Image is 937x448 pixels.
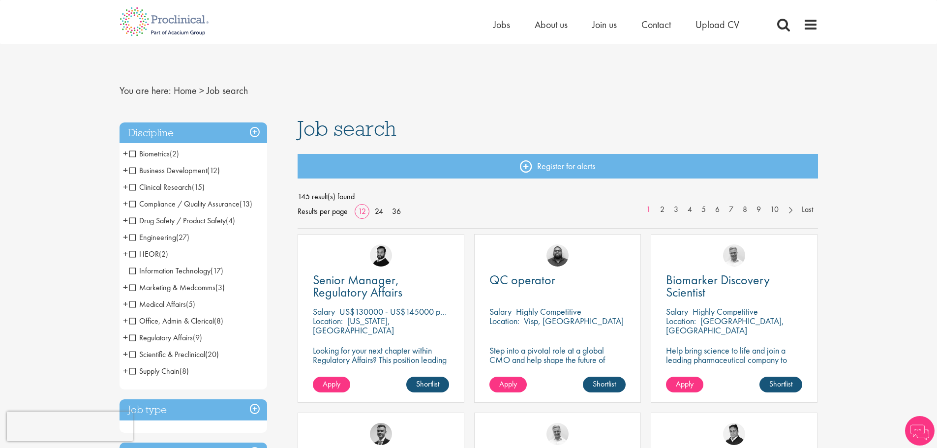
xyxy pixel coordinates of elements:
[905,416,935,446] img: Chatbot
[123,213,128,228] span: +
[683,204,697,215] a: 4
[129,149,179,159] span: Biometrics
[666,315,784,336] p: [GEOGRAPHIC_DATA], [GEOGRAPHIC_DATA]
[535,18,568,31] a: About us
[180,366,189,376] span: (8)
[123,330,128,345] span: +
[546,244,569,267] img: Ashley Bennett
[211,266,223,276] span: (17)
[129,199,252,209] span: Compliance / Quality Assurance
[723,423,745,445] img: Peter Duvall
[313,274,449,299] a: Senior Manager, Regulatory Affairs
[666,274,802,299] a: Biomarker Discovery Scientist
[298,115,396,142] span: Job search
[765,204,784,215] a: 10
[123,196,128,211] span: +
[215,282,225,293] span: (3)
[129,266,211,276] span: Information Technology
[759,377,802,392] a: Shortlist
[123,313,128,328] span: +
[123,297,128,311] span: +
[313,306,335,317] span: Salary
[123,179,128,194] span: +
[524,315,624,327] p: Visp, [GEOGRAPHIC_DATA]
[123,163,128,178] span: +
[669,204,683,215] a: 3
[129,366,180,376] span: Supply Chain
[129,332,202,343] span: Regulatory Affairs
[193,332,202,343] span: (9)
[516,306,581,317] p: Highly Competitive
[723,244,745,267] a: Joshua Bye
[592,18,617,31] span: Join us
[666,346,802,392] p: Help bring science to life and join a leading pharmaceutical company to play a key role in delive...
[313,377,350,392] a: Apply
[298,189,818,204] span: 145 result(s) found
[313,271,402,300] span: Senior Manager, Regulatory Affairs
[641,18,671,31] a: Contact
[129,299,186,309] span: Medical Affairs
[129,215,226,226] span: Drug Safety / Product Safety
[693,306,758,317] p: Highly Competitive
[129,316,223,326] span: Office, Admin & Clerical
[489,271,555,288] span: QC operator
[489,315,519,327] span: Location:
[129,349,219,359] span: Scientific & Preclinical
[641,204,656,215] a: 1
[129,366,189,376] span: Supply Chain
[129,316,214,326] span: Office, Admin & Clerical
[129,165,207,176] span: Business Development
[129,282,215,293] span: Marketing & Medcomms
[159,249,168,259] span: (2)
[129,165,220,176] span: Business Development
[214,316,223,326] span: (8)
[199,84,204,97] span: >
[174,84,197,97] a: breadcrumb link
[129,232,189,242] span: Engineering
[489,346,626,374] p: Step into a pivotal role at a global CMO and help shape the future of healthcare manufacturing.
[666,271,770,300] span: Biomarker Discovery Scientist
[710,204,725,215] a: 6
[695,18,739,31] a: Upload CV
[339,306,471,317] p: US$130000 - US$145000 per annum
[313,315,394,336] p: [US_STATE], [GEOGRAPHIC_DATA]
[298,204,348,219] span: Results per page
[546,423,569,445] a: Joshua Bye
[129,182,192,192] span: Clinical Research
[123,246,128,261] span: +
[123,363,128,378] span: +
[120,399,267,420] h3: Job type
[192,182,205,192] span: (15)
[355,206,369,216] a: 12
[406,377,449,392] a: Shortlist
[186,299,195,309] span: (5)
[170,149,179,159] span: (2)
[583,377,626,392] a: Shortlist
[666,377,703,392] a: Apply
[240,199,252,209] span: (13)
[129,282,225,293] span: Marketing & Medcomms
[120,84,171,97] span: You are here:
[123,347,128,361] span: +
[493,18,510,31] a: Jobs
[129,249,159,259] span: HEOR
[370,423,392,445] img: Alex Bill
[207,84,248,97] span: Job search
[389,206,404,216] a: 36
[176,232,189,242] span: (27)
[370,244,392,267] a: Nick Walker
[129,266,223,276] span: Information Technology
[676,379,694,389] span: Apply
[120,122,267,144] h3: Discipline
[696,204,711,215] a: 5
[313,315,343,327] span: Location:
[123,146,128,161] span: +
